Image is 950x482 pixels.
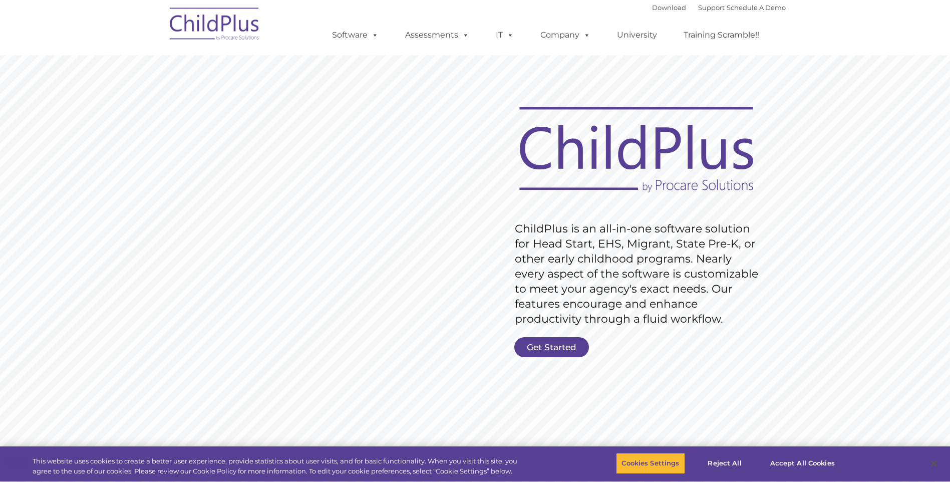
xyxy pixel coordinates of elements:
[652,4,686,12] a: Download
[395,25,479,45] a: Assessments
[727,4,786,12] a: Schedule A Demo
[616,453,685,474] button: Cookies Settings
[652,4,786,12] font: |
[165,1,265,51] img: ChildPlus by Procare Solutions
[607,25,667,45] a: University
[694,453,756,474] button: Reject All
[33,456,522,476] div: This website uses cookies to create a better user experience, provide statistics about user visit...
[923,452,945,474] button: Close
[674,25,769,45] a: Training Scramble!!
[515,221,763,327] rs-layer: ChildPlus is an all-in-one software solution for Head Start, EHS, Migrant, State Pre-K, or other ...
[486,25,524,45] a: IT
[765,453,840,474] button: Accept All Cookies
[698,4,725,12] a: Support
[514,337,589,357] a: Get Started
[530,25,600,45] a: Company
[322,25,389,45] a: Software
